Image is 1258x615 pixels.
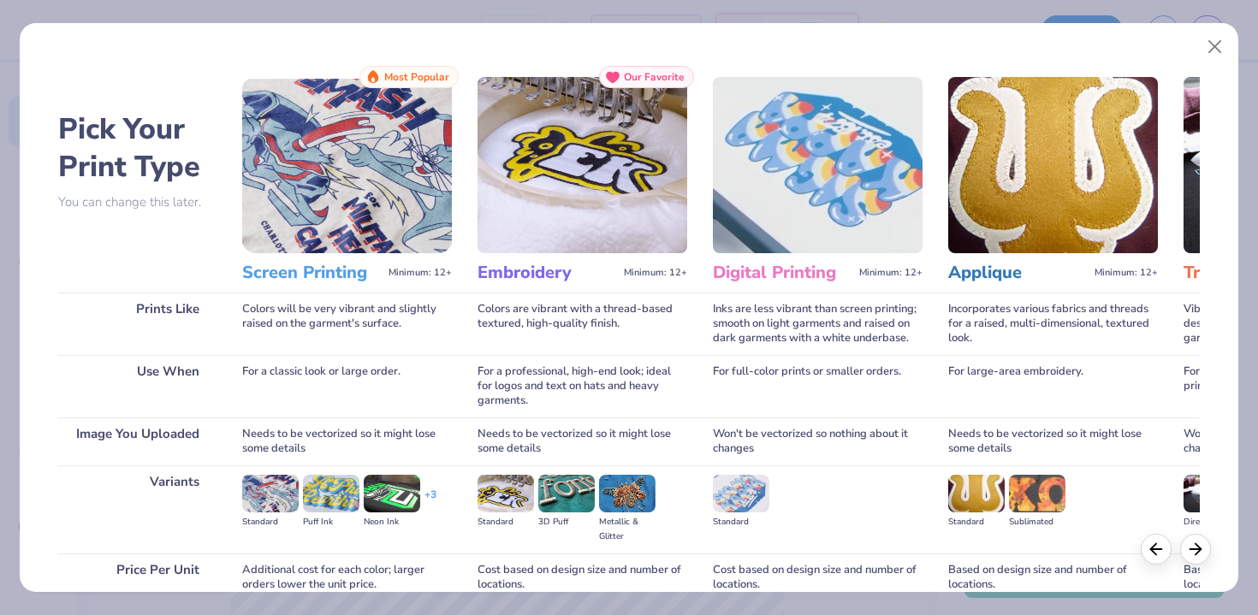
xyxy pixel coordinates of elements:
[948,262,1088,284] h3: Applique
[58,110,217,186] h2: Pick Your Print Type
[713,417,923,465] div: Won't be vectorized so nothing about it changes
[478,293,687,355] div: Colors are vibrant with a thread-based textured, high-quality finish.
[478,417,687,465] div: Needs to be vectorized so it might lose some details
[713,77,923,253] img: Digital Printing
[424,488,436,517] div: + 3
[242,417,452,465] div: Needs to be vectorized so it might lose some details
[859,267,923,279] span: Minimum: 12+
[478,515,534,529] div: Standard
[538,475,595,512] img: 3D Puff
[624,267,687,279] span: Minimum: 12+
[478,553,687,601] div: Cost based on design size and number of locations.
[242,553,452,601] div: Additional cost for each color; larger orders lower the unit price.
[948,417,1158,465] div: Needs to be vectorized so it might lose some details
[58,195,217,210] p: You can change this later.
[389,267,452,279] span: Minimum: 12+
[948,515,1005,529] div: Standard
[478,262,617,284] h3: Embroidery
[1184,475,1240,512] img: Direct-to-film
[599,475,656,512] img: Metallic & Glitter
[242,475,299,512] img: Standard
[538,515,595,529] div: 3D Puff
[478,355,687,417] div: For a professional, high-end look; ideal for logos and text on hats and heavy garments.
[242,262,382,284] h3: Screen Printing
[242,515,299,529] div: Standard
[713,293,923,355] div: Inks are less vibrant than screen printing; smooth on light garments and raised on dark garments ...
[58,417,217,465] div: Image You Uploaded
[624,71,685,83] span: Our Favorite
[713,475,769,512] img: Standard
[599,515,656,544] div: Metallic & Glitter
[242,77,452,253] img: Screen Printing
[713,515,769,529] div: Standard
[948,553,1158,601] div: Based on design size and number of locations.
[478,77,687,253] img: Embroidery
[948,77,1158,253] img: Applique
[948,355,1158,417] div: For large-area embroidery.
[713,553,923,601] div: Cost based on design size and number of locations.
[364,515,420,529] div: Neon Ink
[58,355,217,417] div: Use When
[303,475,359,512] img: Puff Ink
[1199,31,1231,63] button: Close
[242,355,452,417] div: For a classic look or large order.
[384,71,449,83] span: Most Popular
[58,465,217,553] div: Variants
[1095,267,1158,279] span: Minimum: 12+
[948,293,1158,355] div: Incorporates various fabrics and threads for a raised, multi-dimensional, textured look.
[948,475,1005,512] img: Standard
[1009,515,1065,529] div: Sublimated
[1009,475,1065,512] img: Sublimated
[242,293,452,355] div: Colors will be very vibrant and slightly raised on the garment's surface.
[58,553,217,601] div: Price Per Unit
[713,262,852,284] h3: Digital Printing
[713,355,923,417] div: For full-color prints or smaller orders.
[478,475,534,512] img: Standard
[364,475,420,512] img: Neon Ink
[303,515,359,529] div: Puff Ink
[1184,515,1240,529] div: Direct-to-film
[58,293,217,355] div: Prints Like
